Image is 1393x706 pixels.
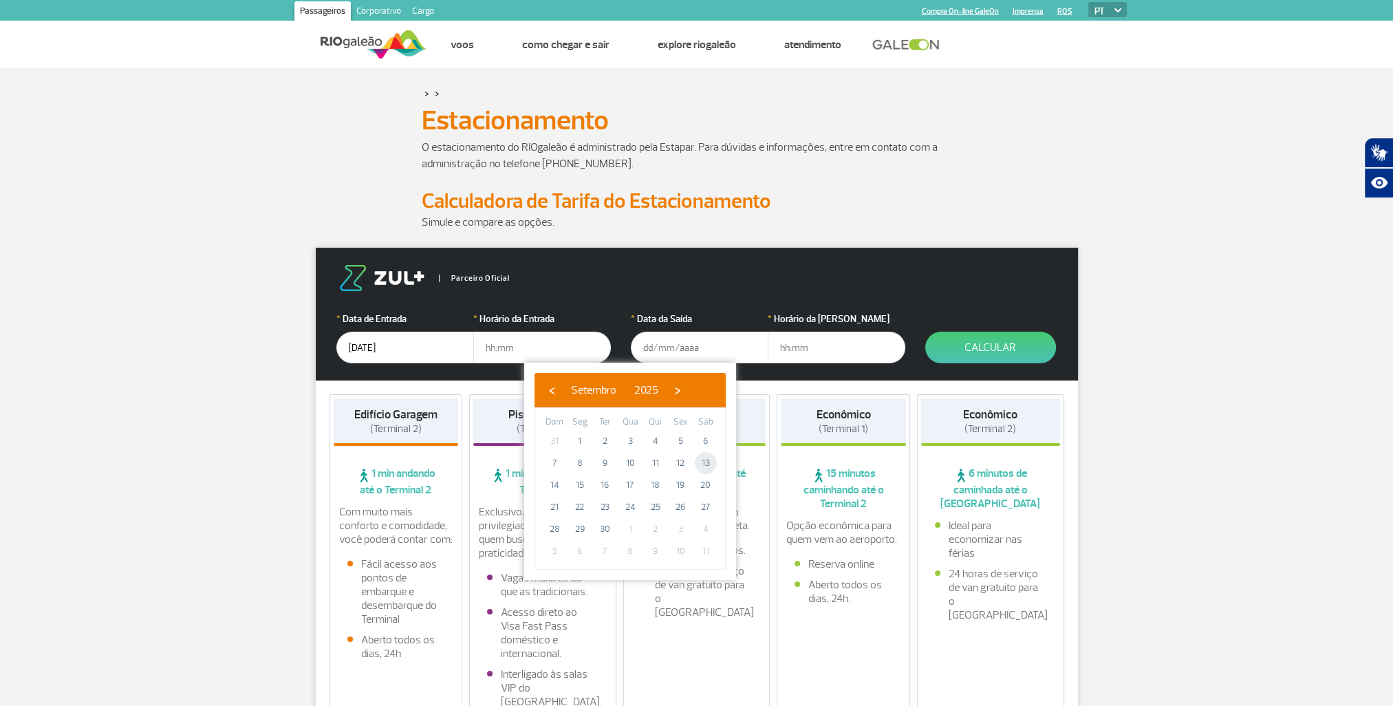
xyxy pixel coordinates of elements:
p: Simule e compare as opções. [422,214,972,231]
span: 2025 [634,383,658,397]
span: 20 [695,474,717,496]
span: 18 [645,474,667,496]
span: 4 [695,518,717,540]
span: 11 [695,540,717,562]
li: Ideal para economizar nas férias [935,519,1046,560]
bs-datepicker-navigation-view: ​ ​ ​ [541,381,688,395]
input: dd/mm/aaaa [336,332,474,363]
span: 3 [669,518,691,540]
span: 5 [543,540,565,562]
li: 24 horas de serviço de van gratuito para o [GEOGRAPHIC_DATA] [935,567,1046,622]
span: 1 min andando até o Terminal 2 [473,467,612,497]
li: Reserva online [795,557,892,571]
span: 4 [645,430,667,452]
h1: Estacionamento [422,109,972,132]
span: 1 [569,430,591,452]
span: (Terminal 2) [964,422,1016,436]
span: (Terminal 2) [517,422,568,436]
p: Exclusivo, com localização privilegiada e ideal para quem busca conforto e praticidade. [479,505,607,560]
p: Com muito mais conforto e comodidade, você poderá contar com: [339,505,453,546]
button: › [667,380,688,400]
span: 16 [594,474,616,496]
a: Cargo [407,1,440,23]
span: 23 [594,496,616,518]
div: Plugin de acessibilidade da Hand Talk. [1364,138,1393,198]
a: Voos [451,38,474,52]
th: weekday [693,415,718,430]
input: dd/mm/aaaa [631,332,768,363]
span: 15 [569,474,591,496]
button: 2025 [625,380,667,400]
a: Compra On-line GaleOn [922,7,999,16]
a: Passageiros [294,1,351,23]
strong: Edifício Garagem [354,407,438,422]
span: 6 [695,430,717,452]
label: Data de Entrada [336,312,474,326]
th: weekday [618,415,643,430]
span: ‹ [541,380,562,400]
a: Como chegar e sair [522,38,609,52]
a: > [424,85,429,101]
span: 28 [543,518,565,540]
span: 19 [669,474,691,496]
span: 6 minutos de caminhada até o [GEOGRAPHIC_DATA] [921,467,1060,511]
th: weekday [668,415,693,430]
p: O estacionamento do RIOgaleão é administrado pela Estapar. Para dúvidas e informações, entre em c... [422,139,972,172]
span: 8 [619,540,641,562]
h2: Calculadora de Tarifa do Estacionamento [422,189,972,214]
button: Abrir tradutor de língua de sinais. [1364,138,1393,168]
li: Acesso direto ao Visa Fast Pass doméstico e internacional. [487,606,598,661]
th: weekday [568,415,593,430]
strong: Econômico [963,407,1017,422]
label: Horário da [PERSON_NAME] [768,312,905,326]
span: 12 [669,452,691,474]
a: Atendimento [784,38,841,52]
li: Fácil acesso aos pontos de embarque e desembarque do Terminal [347,557,445,626]
span: 27 [695,496,717,518]
span: 5 [669,430,691,452]
span: 26 [669,496,691,518]
span: 2 [594,430,616,452]
span: 13 [695,452,717,474]
th: weekday [592,415,618,430]
span: 1 [619,518,641,540]
span: 7 [594,540,616,562]
button: Setembro [562,380,625,400]
span: 21 [543,496,565,518]
span: 6 [569,540,591,562]
a: > [435,85,440,101]
span: 15 minutos caminhando até o Terminal 2 [781,467,906,511]
span: 10 [669,540,691,562]
span: 8 [569,452,591,474]
li: 24 horas de serviço de van gratuito para o [GEOGRAPHIC_DATA] [641,564,753,619]
span: 9 [645,540,667,562]
span: 7 [543,452,565,474]
button: Abrir recursos assistivos. [1364,168,1393,198]
span: 2 [645,518,667,540]
span: 25 [645,496,667,518]
span: (Terminal 1) [819,422,868,436]
strong: Econômico [817,407,871,422]
span: 17 [619,474,641,496]
th: weekday [642,415,668,430]
li: Vagas maiores do que as tradicionais. [487,571,598,599]
a: Imprensa [1013,7,1044,16]
span: 9 [594,452,616,474]
button: Calcular [925,332,1056,363]
span: Setembro [571,383,616,397]
span: 11 [645,452,667,474]
span: 29 [569,518,591,540]
span: 24 [619,496,641,518]
a: Explore RIOgaleão [658,38,736,52]
li: Aberto todos os dias, 24h. [795,578,892,606]
th: weekday [542,415,568,430]
span: 22 [569,496,591,518]
span: 10 [619,452,641,474]
label: Horário da Entrada [473,312,611,326]
bs-datepicker-container: calendar [524,363,736,580]
span: (Terminal 2) [370,422,422,436]
span: 3 [619,430,641,452]
li: Aberto todos os dias, 24h [347,633,445,661]
input: hh:mm [768,332,905,363]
